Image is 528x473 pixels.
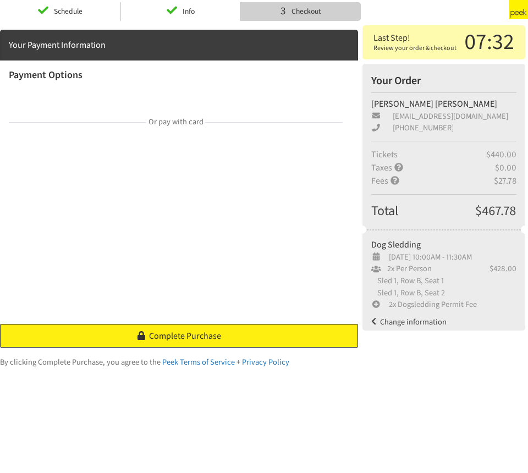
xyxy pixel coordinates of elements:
[371,174,494,188] div: Fees
[149,330,221,342] span: Complete Purchase
[381,263,432,275] span: 2x Per Person
[380,316,447,328] span: Change information
[490,263,516,275] span: $428.00
[9,69,343,81] h2: Payment Options
[371,275,444,287] span: Sled 1, Row B, Seat 1
[381,251,472,263] span: [DATE] 10:00AM - 11:30AM
[475,201,516,221] div: $467.78
[371,238,516,251] div: Dog Sledding
[120,2,241,20] li: Info
[371,161,495,174] div: Taxes
[408,6,499,17] div: Powered by [DOMAIN_NAME]
[371,287,445,299] span: Sled 1, Row B, Seat 2
[180,391,286,400] div: This is a 2048-bit SSL Encrypted Payment
[162,356,237,368] a: Peek Terms of Service
[373,32,464,53] div: Last Step!
[9,38,349,52] div: Your Payment Information
[9,85,343,107] iframe: Secure payment button frame
[494,174,516,188] div: $27.78
[495,161,516,174] div: $0.00
[391,111,508,122] span: [EMAIL_ADDRESS][DOMAIN_NAME]
[371,201,475,221] div: Total
[50,3,82,20] div: Schedule
[180,378,286,391] div: Secure Credit Card Payment
[486,148,516,161] div: $440.00
[7,130,345,302] iframe: Secure payment input frame
[371,97,516,111] div: [PERSON_NAME] [PERSON_NAME]
[391,122,454,134] span: [PHONE_NUMBER]
[371,148,486,161] div: Tickets
[242,356,289,368] a: Privacy Policy
[288,3,321,20] div: Checkout
[9,116,343,128] div: Or pay with card
[240,2,361,20] li: 3 Checkout
[464,32,514,53] div: 07:32
[179,3,195,20] div: Info
[371,316,447,328] a: Change information
[373,44,464,53] span: Review your order & checkout
[381,299,477,310] span: 2x Dogsledding Permit Fee
[280,3,286,19] div: 3
[371,73,516,89] div: Your Order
